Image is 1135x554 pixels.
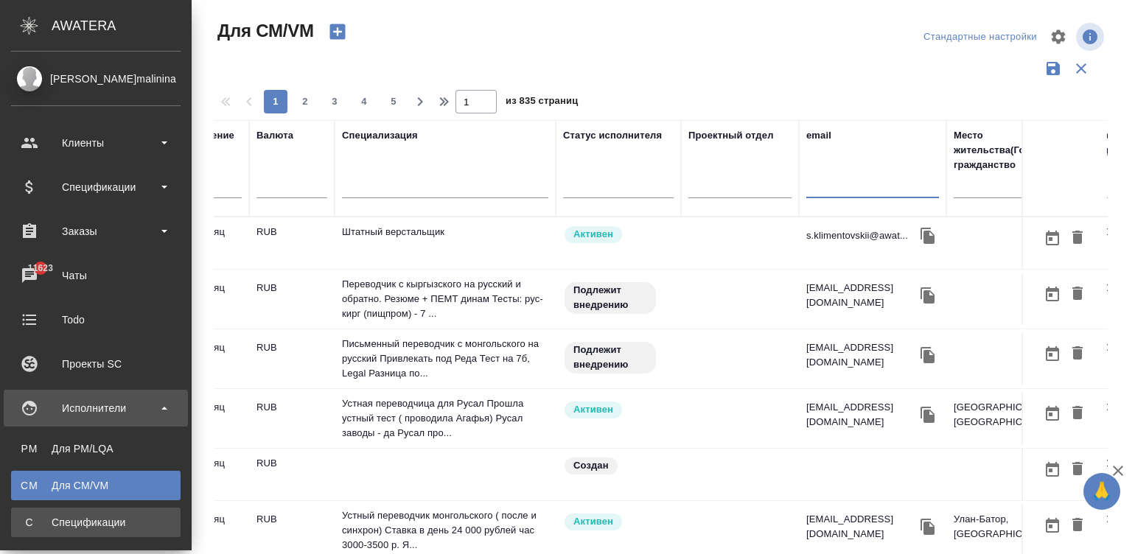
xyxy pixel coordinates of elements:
div: Рядовой исполнитель: назначай с учетом рейтинга [563,225,674,245]
div: Спецификации [18,515,173,530]
a: PMДля PM/LQA [11,434,181,463]
button: Скопировать [917,225,939,247]
button: Сохранить фильтры [1039,55,1067,83]
button: 4 [352,90,376,113]
p: Активен [573,227,613,242]
p: Письменный переводчик с монгольского на русский Привлекать под Реда Тест на 7б, Legal Разница по... [342,337,548,381]
div: Проектный отдел [688,128,774,143]
button: Создать [320,19,355,44]
span: из 835 страниц [506,92,578,113]
span: 5 [382,94,405,109]
p: [EMAIL_ADDRESS][DOMAIN_NAME] [806,340,917,370]
td: RUB [249,273,335,325]
a: Проекты SC [4,346,188,382]
p: Создан [573,458,609,473]
div: Специализация [342,128,418,143]
div: Исполнители [11,397,181,419]
button: 2 [293,90,317,113]
div: Спецификации [11,176,181,198]
p: Переводчик с кыргызского на русский и обратно. Резюме + ПЕМТ динам Тесты: рус-кирг (пищпром) - 7 ... [342,277,548,321]
button: Открыть календарь загрузки [1040,456,1065,483]
span: 🙏 [1089,476,1114,507]
p: Подлежит внедрению [573,283,647,312]
button: Удалить [1065,400,1090,427]
a: 11623Чаты [4,257,188,294]
div: Проекты SC [11,353,181,375]
span: Настроить таблицу [1041,19,1076,55]
div: Свежая кровь: на первые 3 заказа по тематике ставь редактора и фиксируй оценки [563,281,674,315]
p: [EMAIL_ADDRESS][DOMAIN_NAME] [806,281,917,310]
td: [GEOGRAPHIC_DATA], [GEOGRAPHIC_DATA] [946,393,1079,444]
button: Удалить [1065,225,1090,252]
button: Скопировать [917,404,939,426]
p: Подлежит внедрению [573,343,647,372]
button: Удалить [1065,281,1090,308]
p: Штатный верстальщик [342,225,548,239]
div: Статус исполнителя [563,128,662,143]
button: Открыть календарь загрузки [1040,340,1065,368]
span: 2 [293,94,317,109]
div: Место жительства(Город), гражданство [954,128,1072,172]
div: Чаты [11,264,181,287]
a: Todo [4,301,188,338]
div: Для PM/LQA [18,441,173,456]
button: Скопировать [917,284,939,306]
td: RUB [249,449,335,500]
p: Устный переводчик монгольского ( после и синхрон) Ставка в день 24 000 рублей час 3000-3500 р. Я... [342,508,548,553]
button: Открыть календарь загрузки [1040,512,1065,539]
div: Рядовой исполнитель: назначай с учетом рейтинга [563,512,674,532]
div: Валюта [256,128,293,143]
button: Сбросить фильтры [1067,55,1095,83]
div: Свежая кровь: на первые 3 заказа по тематике ставь редактора и фиксируй оценки [563,340,674,375]
div: Todo [11,309,181,331]
span: 11623 [19,261,62,276]
button: 🙏 [1083,473,1120,510]
button: Удалить [1065,456,1090,483]
p: s.klimentovskii@awat... [806,228,908,243]
div: email [806,128,831,143]
button: Открыть календарь загрузки [1040,225,1065,252]
td: RUB [249,333,335,385]
span: Посмотреть информацию [1076,23,1107,51]
p: [EMAIL_ADDRESS][DOMAIN_NAME] [806,512,917,541]
button: Скопировать [917,516,939,538]
p: Устная переводчица для Русал Прошла устный тест ( проводила Агафья) Русал заводы - да Русал про... [342,396,548,441]
span: 4 [352,94,376,109]
button: Открыть календарь загрузки [1040,281,1065,308]
a: ССпецификации [11,508,181,537]
button: Удалить [1065,340,1090,368]
button: Скопировать [917,344,939,366]
div: Клиенты [11,132,181,154]
button: 3 [323,90,346,113]
button: Удалить [1065,512,1090,539]
p: Активен [573,402,613,417]
span: 3 [323,94,346,109]
div: Для CM/VM [18,478,173,493]
td: RUB [249,393,335,444]
div: AWATERA [52,11,192,41]
button: 5 [382,90,405,113]
td: RUB [249,217,335,269]
div: split button [920,26,1041,49]
span: Для СМ/VM [214,19,314,43]
p: [EMAIL_ADDRESS][DOMAIN_NAME] [806,400,917,429]
p: Активен [573,514,613,529]
a: CMДля CM/VM [11,471,181,500]
div: Заказы [11,220,181,242]
button: Открыть календарь загрузки [1040,400,1065,427]
div: [PERSON_NAME]malinina [11,71,181,87]
div: Рядовой исполнитель: назначай с учетом рейтинга [563,400,674,420]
